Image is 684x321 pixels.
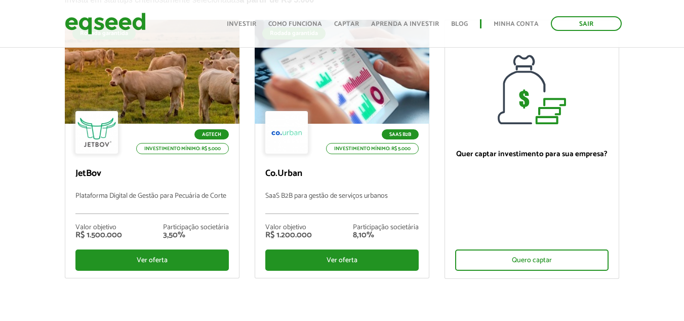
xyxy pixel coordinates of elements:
div: 8,10% [353,231,419,239]
div: Ver oferta [75,249,229,271]
div: R$ 1.200.000 [265,231,312,239]
div: 3,50% [163,231,229,239]
a: Rodada garantida SaaS B2B Investimento mínimo: R$ 5.000 Co.Urban SaaS B2B para gestão de serviços... [255,20,429,278]
div: Quero captar [455,249,609,271]
p: Agtech [194,129,229,139]
p: SaaS B2B para gestão de serviços urbanos [265,192,419,214]
a: Sair [551,16,622,31]
p: Investimento mínimo: R$ 5.000 [326,143,419,154]
img: EqSeed [65,10,146,37]
div: Valor objetivo [75,224,122,231]
a: Quer captar investimento para sua empresa? Quero captar [445,20,619,279]
div: R$ 1.500.000 [75,231,122,239]
a: Investir [227,21,256,27]
div: Valor objetivo [265,224,312,231]
div: Participação societária [163,224,229,231]
p: Investimento mínimo: R$ 5.000 [136,143,229,154]
p: Plataforma Digital de Gestão para Pecuária de Corte [75,192,229,214]
p: Quer captar investimento para sua empresa? [455,150,609,159]
p: SaaS B2B [382,129,419,139]
div: Participação societária [353,224,419,231]
a: Aprenda a investir [371,21,439,27]
p: JetBov [75,168,229,180]
div: Ver oferta [265,249,419,271]
a: Captar [334,21,359,27]
p: Co.Urban [265,168,419,180]
a: Rodada garantida Agtech Investimento mínimo: R$ 5.000 JetBov Plataforma Digital de Gestão para Pe... [65,20,239,278]
a: Minha conta [494,21,539,27]
a: Blog [451,21,468,27]
a: Como funciona [268,21,322,27]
